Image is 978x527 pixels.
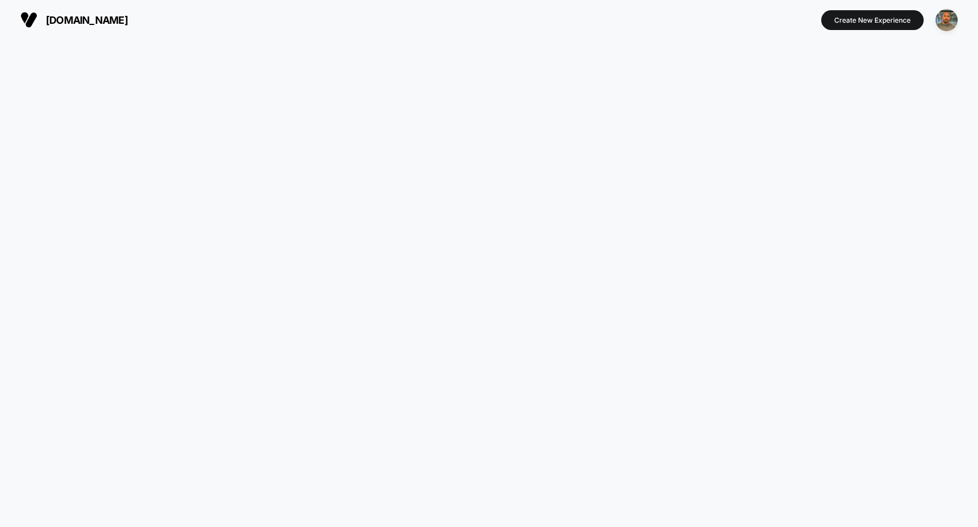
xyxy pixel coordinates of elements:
img: ppic [936,9,958,31]
span: [DOMAIN_NAME] [46,14,128,26]
button: Create New Experience [821,10,924,30]
button: [DOMAIN_NAME] [17,11,131,29]
img: Visually logo [20,11,37,28]
button: ppic [932,8,961,32]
